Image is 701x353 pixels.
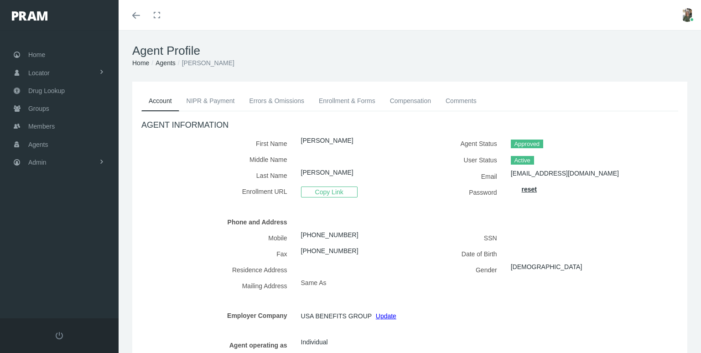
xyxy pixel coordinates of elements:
[28,118,55,135] span: Members
[383,91,438,111] a: Compensation
[28,82,65,99] span: Drug Lookup
[179,91,242,111] a: NIPR & Payment
[141,214,294,230] label: Phone and Address
[438,91,484,111] a: Comments
[301,169,353,176] a: [PERSON_NAME]
[28,154,47,171] span: Admin
[141,337,294,353] label: Agent operating as
[511,263,582,270] a: [DEMOGRAPHIC_DATA]
[417,135,504,152] label: Agent Status
[301,137,353,144] a: [PERSON_NAME]
[141,230,294,246] label: Mobile
[141,278,294,294] label: Mailing Address
[417,262,504,278] label: Gender
[301,247,358,254] a: [PHONE_NUMBER]
[176,58,234,68] li: [PERSON_NAME]
[511,170,619,177] a: [EMAIL_ADDRESS][DOMAIN_NAME]
[141,120,678,130] h4: AGENT INFORMATION
[141,307,294,323] label: Employer Company
[301,309,372,323] span: USA BENEFITS GROUP
[28,136,48,153] span: Agents
[141,167,294,183] label: Last Name
[417,230,504,246] label: SSN
[28,100,49,117] span: Groups
[301,335,328,349] span: Individual
[417,184,504,200] label: Password
[522,186,537,193] a: reset
[141,151,294,167] label: Middle Name
[301,231,358,239] a: [PHONE_NUMBER]
[141,262,294,278] label: Residence Address
[141,246,294,262] label: Fax
[141,91,179,111] a: Account
[376,312,396,320] a: Update
[511,140,543,149] span: Approved
[301,188,358,195] a: Copy Link
[680,8,694,22] img: S_Profile_Picture_15372.jpg
[132,44,687,58] h1: Agent Profile
[417,246,504,262] label: Date of Birth
[132,59,149,67] a: Home
[141,135,294,151] label: First Name
[242,91,312,111] a: Errors & Omissions
[417,152,504,168] label: User Status
[301,279,327,286] span: Same As
[141,183,294,200] label: Enrollment URL
[28,46,45,63] span: Home
[312,91,383,111] a: Enrollment & Forms
[12,11,47,21] img: PRAM_20_x_78.png
[28,64,50,82] span: Locator
[156,59,176,67] a: Agents
[417,168,504,184] label: Email
[511,156,534,165] span: Active
[301,187,358,197] span: Copy Link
